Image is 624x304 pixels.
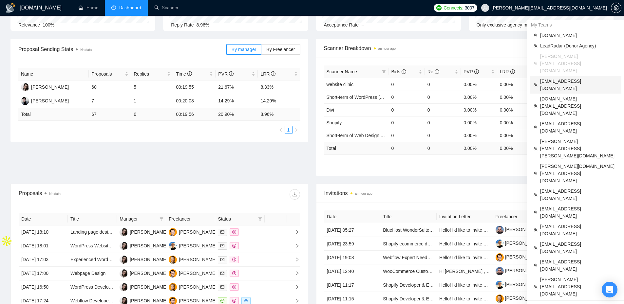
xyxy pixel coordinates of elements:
[169,269,177,277] img: SG
[380,264,437,278] td: WooCommerce Custom Plugin Development & Long-term Maintenance
[216,108,258,121] td: 20.90 %
[496,295,504,303] img: c1MFplIIhqIElmyFUBZ8BXEpI9f51hj4QxSyXq_Q7hwkd0ckEycJ6y3Swt0JtKMXL2
[173,94,216,108] td: 00:20:08
[444,4,463,11] span: Connects:
[134,70,166,78] span: Replies
[179,283,217,291] div: [PERSON_NAME]
[277,126,285,134] button: left
[380,251,437,264] td: Webflow Expert Needed for Website Relaunch with New Design
[534,33,538,37] span: team
[425,116,461,129] td: 0
[388,78,425,91] td: 0
[232,271,236,275] span: dollar
[496,281,504,289] img: c1qWLdT1govY0QQsDKCU1Y8dAxYbtLZaK1Y99lU0j_uXzor6wWwDFQAzJn4yZGsI4d
[68,213,117,225] th: Title
[496,268,543,273] a: [PERSON_NAME]
[120,270,167,276] a: PK[PERSON_NAME]
[70,284,200,290] a: WordPress Developer Needed for Figma to Website Conversion
[111,5,116,10] span: dashboard
[258,108,300,121] td: 8.96 %
[169,283,177,291] img: AC
[611,5,621,10] a: setting
[258,217,262,221] span: filter
[496,282,543,287] a: [PERSON_NAME]
[534,62,538,65] span: team
[158,214,165,224] span: filter
[216,94,258,108] td: 14.29%
[496,254,543,259] a: [PERSON_NAME]
[173,80,216,94] td: 00:19:55
[540,163,617,184] span: [PERSON_NAME][DOMAIN_NAME][EMAIL_ADDRESS][DOMAIN_NAME]
[120,257,167,262] a: PK[PERSON_NAME]
[534,104,538,108] span: team
[383,296,527,301] a: Shopify Developer & E-Commerce Operations Expert (Phased Project)
[383,255,513,260] a: Webflow Expert Needed for Website Relaunch with New Design
[131,68,173,80] th: Replies
[324,264,381,278] td: [DATE] 12:40
[380,223,437,237] td: BlueHost WonderSuite/WonderBlocks WordPress Editor Phone Call + Screenshare Support 8am-10pm ET 8/21
[19,280,68,294] td: [DATE] 16:50
[220,285,224,289] span: mail
[497,91,533,103] td: 0.00%
[290,285,299,289] span: right
[540,205,617,220] span: [EMAIL_ADDRESS][DOMAIN_NAME]
[324,210,381,223] th: Date
[70,257,243,262] a: Experienced WordPress Developer Needed for Corporate Website (Design Provided)
[388,116,425,129] td: 0
[293,126,300,134] li: Next Page
[324,251,381,264] td: [DATE] 19:08
[540,241,617,255] span: [EMAIL_ADDRESS][DOMAIN_NAME]
[540,276,617,297] span: [PERSON_NAME][EMAIL_ADDRESS][DOMAIN_NAME]
[187,71,192,76] span: info-circle
[266,47,295,52] span: By Freelancer
[534,147,538,151] span: team
[89,108,131,121] td: 67
[437,210,493,223] th: Invitation Letter
[540,188,617,202] span: [EMAIL_ADDRESS][DOMAIN_NAME]
[402,69,406,74] span: info-circle
[294,128,298,132] span: right
[232,299,236,303] span: dollar
[602,282,617,297] div: Open Intercom Messenger
[19,213,68,225] th: Date
[391,69,406,74] span: Bids
[461,91,497,103] td: 0.00%
[31,97,69,104] div: [PERSON_NAME]
[465,4,475,11] span: 3007
[534,246,538,250] span: team
[497,78,533,91] td: 0.00%
[131,80,173,94] td: 5
[534,263,538,267] span: team
[540,138,617,159] span: [PERSON_NAME][EMAIL_ADDRESS][PERSON_NAME][DOMAIN_NAME]
[130,283,167,291] div: [PERSON_NAME]
[327,133,446,138] a: Short-term of Web Design Amricas/[GEOGRAPHIC_DATA]
[381,67,387,77] span: filter
[173,108,216,121] td: 00:19:56
[130,256,167,263] div: [PERSON_NAME]
[461,129,497,142] td: 0.00%
[169,298,217,303] a: SG[PERSON_NAME]
[131,94,173,108] td: 1
[540,53,617,74] span: [PERSON_NAME][EMAIL_ADDRESS][DOMAIN_NAME]
[497,129,533,142] td: 0.00%
[496,226,504,234] img: c1aNZuuaNJq6Lg_AY-tAd83C-SM9JktFlj6k7NyrFJGGaSwTSPElYgp1VeMRTfjLKK
[534,210,538,214] span: team
[130,270,167,277] div: [PERSON_NAME]
[461,142,497,154] td: 0.00 %
[220,258,224,261] span: mail
[19,253,68,267] td: [DATE] 17:03
[232,285,236,289] span: dollar
[293,126,300,134] button: right
[327,69,357,74] span: Scanner Name
[383,227,610,233] a: BlueHost WonderSuite/WonderBlocks WordPress Editor Phone Call + Screenshare Support 8am-10pm ET 8/21
[425,91,461,103] td: 0
[271,71,275,76] span: info-circle
[91,70,123,78] span: Proposals
[119,5,141,10] span: Dashboard
[534,285,538,289] span: team
[18,108,89,121] td: Total
[169,270,217,276] a: SG[PERSON_NAME]
[500,69,515,74] span: LRR
[229,71,234,76] span: info-circle
[382,70,386,74] span: filter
